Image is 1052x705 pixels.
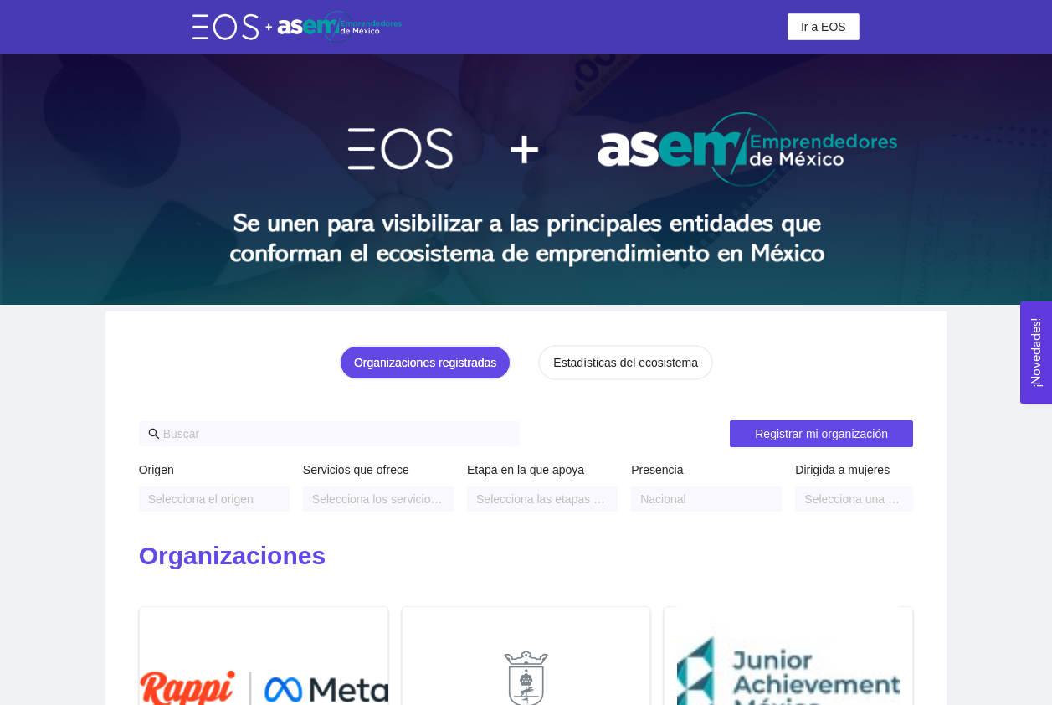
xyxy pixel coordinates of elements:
img: eos-asem-logo.38b026ae.png [192,11,402,42]
h2: Organizaciones [139,539,914,574]
span: Ir a EOS [801,18,846,36]
span: Registrar mi organización [755,425,888,443]
input: Buscar [163,425,511,443]
button: Open Feedback Widget [1020,301,1052,404]
label: Servicios que ofrece [303,461,409,479]
span: search [148,428,160,440]
div: Estadísticas del ecosistema [553,353,698,372]
div: Organizaciones registradas [354,353,496,372]
button: Ir a EOS [788,13,860,40]
button: Registrar mi organización [730,420,913,447]
label: Origen [139,461,174,479]
label: Etapa en la que apoya [467,461,584,479]
label: Dirigida a mujeres [795,461,890,479]
label: Presencia [631,461,683,479]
